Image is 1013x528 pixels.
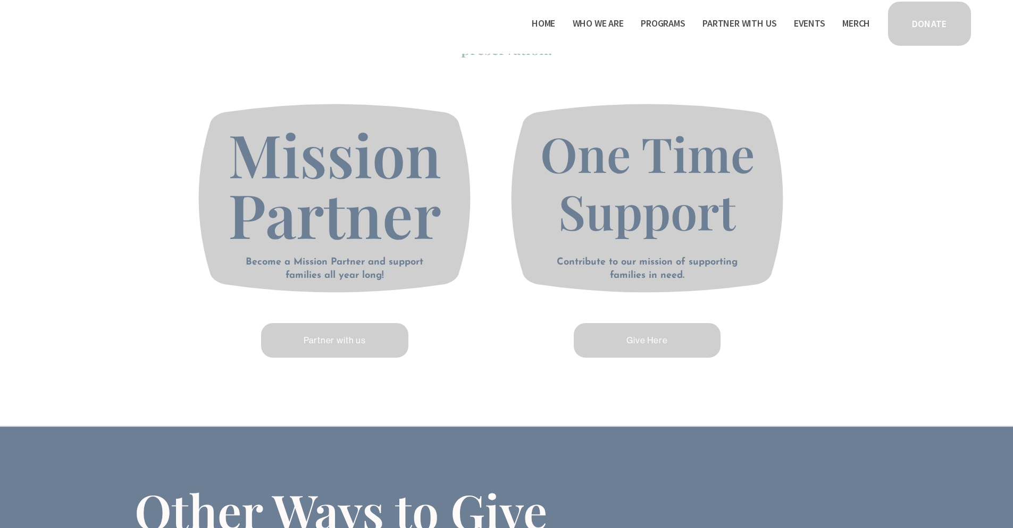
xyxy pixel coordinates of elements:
[259,321,410,359] a: Partner with us
[794,15,825,32] a: Events
[228,173,441,254] span: Partner
[641,16,685,31] span: Programs
[246,258,426,280] strong: Become a Mission Partner and support families all year long!
[572,321,723,359] a: Give Here
[540,121,766,243] span: One Time Support
[842,15,870,32] a: Merch
[573,15,624,32] a: folder dropdown
[573,16,624,31] span: Who We Are
[641,15,685,32] a: folder dropdown
[228,114,441,193] span: Mission
[557,258,741,280] strong: Contribute to our mission of supporting families in need.
[532,15,555,32] a: Home
[702,15,776,32] a: folder dropdown
[702,16,776,31] span: Partner With Us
